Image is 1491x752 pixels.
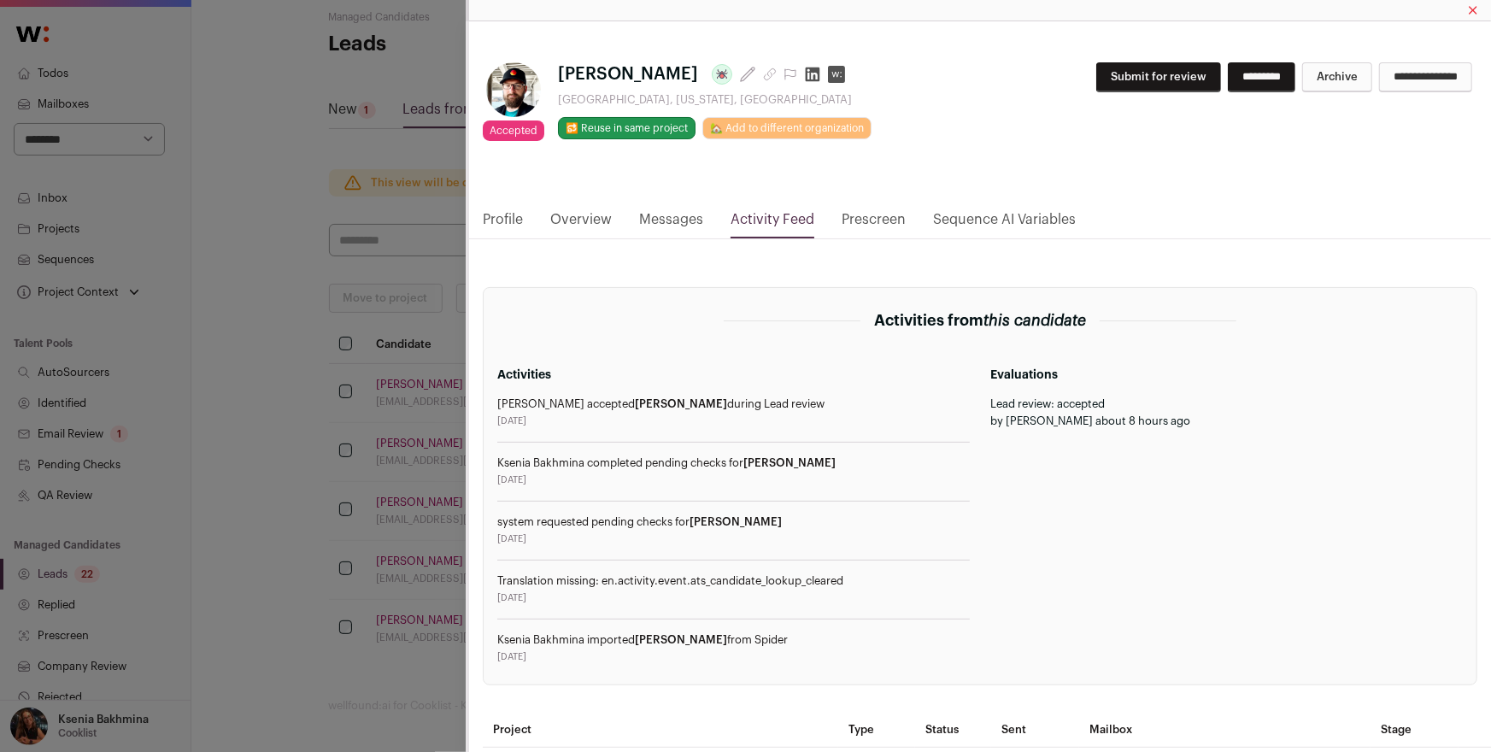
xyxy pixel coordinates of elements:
div: [DATE] [497,591,970,605]
div: by [PERSON_NAME] about 8 hours ago [990,414,1463,428]
a: Sequence AI Variables [933,209,1076,238]
div: [DATE] [497,650,970,664]
a: Prescreen [842,209,906,238]
span: [PERSON_NAME] [558,62,698,86]
img: 8f9b034211bc0ef418d0a97340741beb2e417b5f091d03a7f5ebbbe08693de59.jpg [486,62,541,117]
div: [DATE] [497,532,970,546]
span: [PERSON_NAME] [743,457,836,468]
th: Stage [1371,713,1459,748]
div: Ksenia Bakhmina imported from Spider [497,633,970,647]
a: Activity Feed [731,209,814,238]
div: Translation missing: en.activity.event.ats_candidate_lookup_cleared [497,574,970,588]
div: [DATE] [497,473,970,487]
div: Lead review: accepted [990,397,1463,411]
th: Type [838,713,915,748]
div: [DATE] [497,414,970,428]
a: Profile [483,209,523,238]
div: system requested pending checks for [497,515,970,529]
a: Messages [639,209,703,238]
button: Archive [1302,62,1372,92]
span: [PERSON_NAME] [635,634,727,645]
div: Ksenia Bakhmina completed pending checks for [497,456,970,470]
th: Project [483,713,838,748]
th: Status [915,713,991,748]
th: Sent [991,713,1079,748]
div: [PERSON_NAME] accepted during Lead review [497,397,970,411]
span: this candidate [983,313,1086,328]
h2: Activities from [874,308,1086,332]
span: [PERSON_NAME] [690,516,782,527]
button: Submit for review [1096,62,1221,92]
th: Mailbox [1079,713,1371,748]
h3: Activities [497,367,970,384]
span: [PERSON_NAME] [635,398,727,409]
span: Accepted [483,120,544,141]
h3: Evaluations [990,367,1463,384]
button: 🔂 Reuse in same project [558,117,696,139]
a: 🏡 Add to different organization [702,117,872,139]
div: [GEOGRAPHIC_DATA], [US_STATE], [GEOGRAPHIC_DATA] [558,93,872,107]
a: Overview [550,209,612,238]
